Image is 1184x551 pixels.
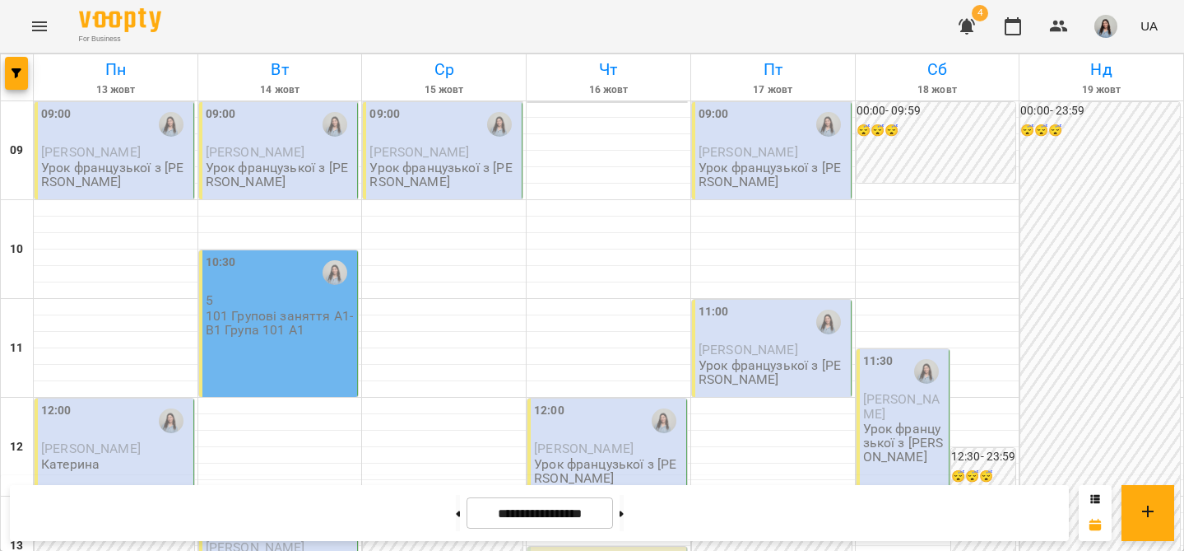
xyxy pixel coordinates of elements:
[159,409,183,433] img: Катерина
[10,438,23,456] h6: 12
[323,112,347,137] img: Катерина
[951,468,1015,486] h6: 😴😴😴
[529,57,688,82] h6: Чт
[534,441,634,456] span: [PERSON_NAME]
[41,105,72,124] label: 09:00
[1022,82,1181,98] h6: 19 жовт
[10,142,23,160] h6: 09
[41,457,100,471] p: Катерина
[1094,15,1117,38] img: 00729b20cbacae7f74f09ddf478bc520.jpg
[972,5,988,21] span: 4
[1134,11,1164,41] button: UA
[369,144,469,160] span: [PERSON_NAME]
[914,359,939,384] img: Катерина
[20,7,59,46] button: Menu
[41,161,190,189] p: Урок французької з [PERSON_NAME]
[10,339,23,357] h6: 11
[951,448,1015,466] h6: 12:30 - 23:59
[323,260,347,285] img: Катерина
[1140,17,1158,35] span: UA
[41,441,141,456] span: [PERSON_NAME]
[369,161,518,189] p: Урок французької з [PERSON_NAME]
[858,57,1017,82] h6: Сб
[1022,57,1181,82] h6: Нд
[36,57,195,82] h6: Пн
[206,309,355,338] p: 101 Групові заняття А1-В1 Група 101 А1
[206,105,236,124] label: 09:00
[816,112,841,137] img: Катерина
[79,34,161,44] span: For Business
[863,353,894,371] label: 11:30
[36,82,195,98] h6: 13 жовт
[529,82,688,98] h6: 16 жовт
[159,112,183,137] img: Катерина
[364,82,523,98] h6: 15 жовт
[487,112,512,137] img: Катерина
[699,161,847,189] p: Урок французької з [PERSON_NAME]
[694,82,852,98] h6: 17 жовт
[652,409,676,433] img: Катерина
[699,358,847,387] p: Урок французької з [PERSON_NAME]
[1020,102,1180,120] h6: 00:00 - 23:59
[206,293,355,307] p: 5
[694,57,852,82] h6: Пт
[201,57,360,82] h6: Вт
[206,161,355,189] p: Урок французької з [PERSON_NAME]
[201,82,360,98] h6: 14 жовт
[206,144,305,160] span: [PERSON_NAME]
[206,254,236,272] label: 10:30
[699,105,729,124] label: 09:00
[41,402,72,420] label: 12:00
[857,122,1016,140] h6: 😴😴😴
[10,240,23,259] h6: 10
[534,402,564,420] label: 12:00
[699,144,798,160] span: [PERSON_NAME]
[863,391,940,421] span: [PERSON_NAME]
[858,82,1017,98] h6: 18 жовт
[1020,122,1180,140] h6: 😴😴😴
[857,102,1016,120] h6: 00:00 - 09:59
[364,57,523,82] h6: Ср
[41,144,141,160] span: [PERSON_NAME]
[816,310,841,334] img: Катерина
[534,457,683,486] p: Урок французької з [PERSON_NAME]
[863,422,946,465] p: Урок французької з [PERSON_NAME]
[369,105,400,124] label: 09:00
[699,303,729,321] label: 11:00
[699,342,798,357] span: [PERSON_NAME]
[79,8,161,32] img: Voopty Logo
